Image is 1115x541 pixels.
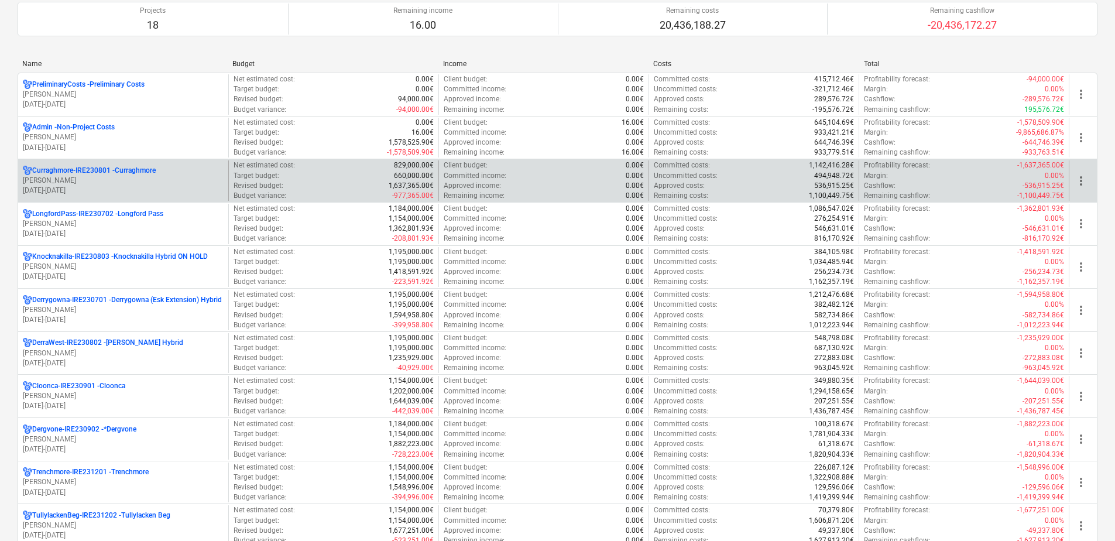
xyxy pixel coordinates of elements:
[444,290,488,300] p: Client budget :
[23,530,224,540] p: [DATE] - [DATE]
[23,295,224,325] div: Derrygowna-IRE230701 -Derrygowna (Esk Extension) Hybrid[PERSON_NAME][DATE]-[DATE]
[389,300,434,310] p: 1,195,000.00€
[234,320,286,330] p: Budget variance :
[626,310,644,320] p: 0.00€
[234,74,295,84] p: Net estimated cost :
[814,138,854,148] p: 644,746.39€
[23,90,224,100] p: [PERSON_NAME]
[444,353,501,363] p: Approved income :
[32,295,222,305] p: Derrygowna-IRE230701 - Derrygowna (Esk Extension) Hybrid
[626,234,644,244] p: 0.00€
[234,94,283,104] p: Revised budget :
[389,353,434,363] p: 1,235,929.00€
[654,181,705,191] p: Approved costs :
[444,343,506,353] p: Committed income :
[814,333,854,343] p: 548,798.08€
[234,290,295,300] p: Net estimated cost :
[444,148,505,157] p: Remaining income :
[444,310,501,320] p: Approved income :
[654,320,708,330] p: Remaining costs :
[140,18,166,32] p: 18
[23,348,224,358] p: [PERSON_NAME]
[1016,128,1064,138] p: -9,865,686.87%
[444,128,506,138] p: Committed income :
[814,300,854,310] p: 382,482.12€
[23,358,224,368] p: [DATE] - [DATE]
[1045,300,1064,310] p: 0.00%
[622,148,644,157] p: 16.00€
[1023,148,1064,157] p: -933,763.51€
[444,84,506,94] p: Committed income :
[23,434,224,444] p: [PERSON_NAME]
[23,143,224,153] p: [DATE] - [DATE]
[654,204,710,214] p: Committed costs :
[1017,277,1064,287] p: -1,162,357.19€
[23,229,224,239] p: [DATE] - [DATE]
[389,267,434,277] p: 1,418,591.92€
[1045,84,1064,94] p: 0.00%
[23,219,224,229] p: [PERSON_NAME]
[392,277,434,287] p: -223,591.92€
[444,363,505,373] p: Remaining income :
[22,60,223,68] div: Name
[234,224,283,234] p: Revised budget :
[1074,131,1088,145] span: more_vert
[809,191,854,201] p: 1,100,449.75€
[392,320,434,330] p: -399,958.80€
[23,209,224,239] div: LongfordPass-IRE230702 -Longford Pass[PERSON_NAME][DATE]-[DATE]
[32,467,149,477] p: Trenchmore-IRE231201 - Trenchmore
[398,94,434,104] p: 94,000.00€
[23,381,32,391] div: Project has multi currencies enabled
[1023,353,1064,363] p: -272,883.08€
[626,191,644,201] p: 0.00€
[392,191,434,201] p: -977,365.00€
[812,84,854,94] p: -321,712.46€
[393,6,452,16] p: Remaining income
[626,353,644,363] p: 0.00€
[23,521,224,530] p: [PERSON_NAME]
[1045,171,1064,181] p: 0.00%
[1023,181,1064,191] p: -536,915.25€
[626,181,644,191] p: 0.00€
[864,84,888,94] p: Margin :
[389,343,434,353] p: 1,195,000.00€
[444,234,505,244] p: Remaining income :
[234,181,283,191] p: Revised budget :
[654,105,708,115] p: Remaining costs :
[864,118,930,128] p: Profitability forecast :
[864,290,930,300] p: Profitability forecast :
[23,305,224,315] p: [PERSON_NAME]
[626,84,644,94] p: 0.00€
[626,300,644,310] p: 0.00€
[444,171,506,181] p: Committed income :
[234,171,279,181] p: Target budget :
[654,234,708,244] p: Remaining costs :
[387,148,434,157] p: -1,578,509.90€
[23,166,224,196] div: Curraghmore-IRE230801 -Curraghmore[PERSON_NAME][DATE]-[DATE]
[32,166,156,176] p: Curraghmore-IRE230801 - Curraghmore
[234,138,283,148] p: Revised budget :
[416,118,434,128] p: 0.00€
[389,138,434,148] p: 1,578,525.90€
[660,18,726,32] p: 20,436,188.27
[809,290,854,300] p: 1,212,476.68€
[928,18,997,32] p: -20,436,172.27
[32,252,208,262] p: Knocknakilla-IRE230803 - Knocknakilla Hybrid ON HOLD
[389,214,434,224] p: 1,154,000.00€
[23,262,224,272] p: [PERSON_NAME]
[234,277,286,287] p: Budget variance :
[814,310,854,320] p: 582,734.86€
[809,160,854,170] p: 1,142,416.28€
[234,257,279,267] p: Target budget :
[23,424,32,434] div: Project has multi currencies enabled
[864,277,930,287] p: Remaining cashflow :
[654,310,705,320] p: Approved costs :
[864,60,1065,68] div: Total
[864,320,930,330] p: Remaining cashflow :
[812,105,854,115] p: -195,576.72€
[389,257,434,267] p: 1,195,000.00€
[234,105,286,115] p: Budget variance :
[626,214,644,224] p: 0.00€
[654,277,708,287] p: Remaining costs :
[23,488,224,498] p: [DATE] - [DATE]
